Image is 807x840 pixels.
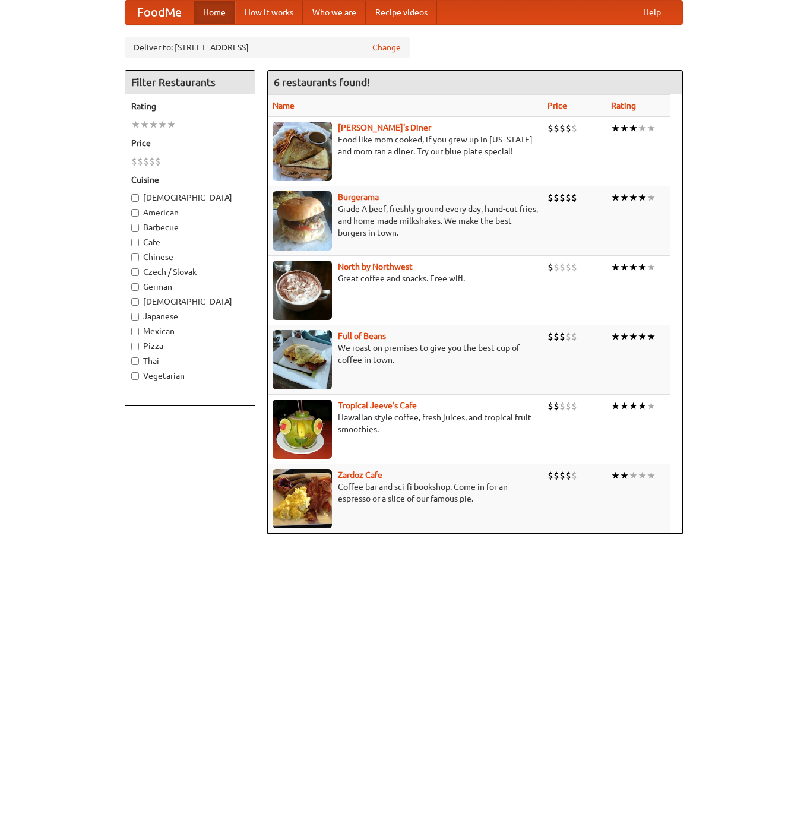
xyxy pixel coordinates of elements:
[620,469,629,482] li: ★
[131,343,139,350] input: Pizza
[131,313,139,321] input: Japanese
[620,330,629,343] li: ★
[131,194,139,202] input: [DEMOGRAPHIC_DATA]
[571,469,577,482] li: $
[131,310,249,322] label: Japanese
[338,123,431,132] a: [PERSON_NAME]'s Diner
[548,469,553,482] li: $
[273,101,295,110] a: Name
[131,328,139,335] input: Mexican
[553,122,559,135] li: $
[131,283,139,291] input: German
[559,122,565,135] li: $
[131,372,139,380] input: Vegetarian
[553,469,559,482] li: $
[638,122,647,135] li: ★
[565,122,571,135] li: $
[611,261,620,274] li: ★
[131,224,139,232] input: Barbecue
[548,330,553,343] li: $
[638,330,647,343] li: ★
[559,330,565,343] li: $
[131,266,249,278] label: Czech / Slovak
[559,191,565,204] li: $
[611,191,620,204] li: ★
[548,191,553,204] li: $
[140,118,149,131] li: ★
[553,330,559,343] li: $
[131,340,249,352] label: Pizza
[131,221,249,233] label: Barbecue
[274,77,370,88] ng-pluralize: 6 restaurants found!
[638,469,647,482] li: ★
[647,469,656,482] li: ★
[273,191,332,251] img: burgerama.jpg
[571,330,577,343] li: $
[553,400,559,413] li: $
[647,191,656,204] li: ★
[565,330,571,343] li: $
[611,469,620,482] li: ★
[131,370,249,382] label: Vegetarian
[131,192,249,204] label: [DEMOGRAPHIC_DATA]
[131,239,139,246] input: Cafe
[131,236,249,248] label: Cafe
[372,42,401,53] a: Change
[629,122,638,135] li: ★
[131,355,249,367] label: Thai
[338,262,413,271] a: North by Northwest
[366,1,437,24] a: Recipe videos
[638,261,647,274] li: ★
[131,281,249,293] label: German
[571,122,577,135] li: $
[565,469,571,482] li: $
[634,1,670,24] a: Help
[620,400,629,413] li: ★
[273,134,538,157] p: Food like mom cooked, if you grew up in [US_STATE] and mom ran a diner. Try our blue plate special!
[629,191,638,204] li: ★
[647,122,656,135] li: ★
[273,400,332,459] img: jeeves.jpg
[131,296,249,308] label: [DEMOGRAPHIC_DATA]
[131,207,249,218] label: American
[548,101,567,110] a: Price
[647,261,656,274] li: ★
[131,174,249,186] h5: Cuisine
[620,122,629,135] li: ★
[571,400,577,413] li: $
[559,469,565,482] li: $
[548,261,553,274] li: $
[548,400,553,413] li: $
[194,1,235,24] a: Home
[571,261,577,274] li: $
[149,155,155,168] li: $
[131,155,137,168] li: $
[131,253,139,261] input: Chinese
[629,400,638,413] li: ★
[638,400,647,413] li: ★
[338,401,417,410] a: Tropical Jeeve's Cafe
[131,209,139,217] input: American
[273,481,538,505] p: Coffee bar and sci-fi bookshop. Come in for an espresso or a slice of our famous pie.
[273,330,332,389] img: beans.jpg
[647,400,656,413] li: ★
[125,37,410,58] div: Deliver to: [STREET_ADDRESS]
[131,118,140,131] li: ★
[565,261,571,274] li: $
[565,400,571,413] li: $
[149,118,158,131] li: ★
[611,330,620,343] li: ★
[131,298,139,306] input: [DEMOGRAPHIC_DATA]
[143,155,149,168] li: $
[137,155,143,168] li: $
[338,331,386,341] b: Full of Beans
[235,1,303,24] a: How it works
[620,261,629,274] li: ★
[131,251,249,263] label: Chinese
[611,101,636,110] a: Rating
[167,118,176,131] li: ★
[273,411,538,435] p: Hawaiian style coffee, fresh juices, and tropical fruit smoothies.
[629,330,638,343] li: ★
[273,261,332,320] img: north.jpg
